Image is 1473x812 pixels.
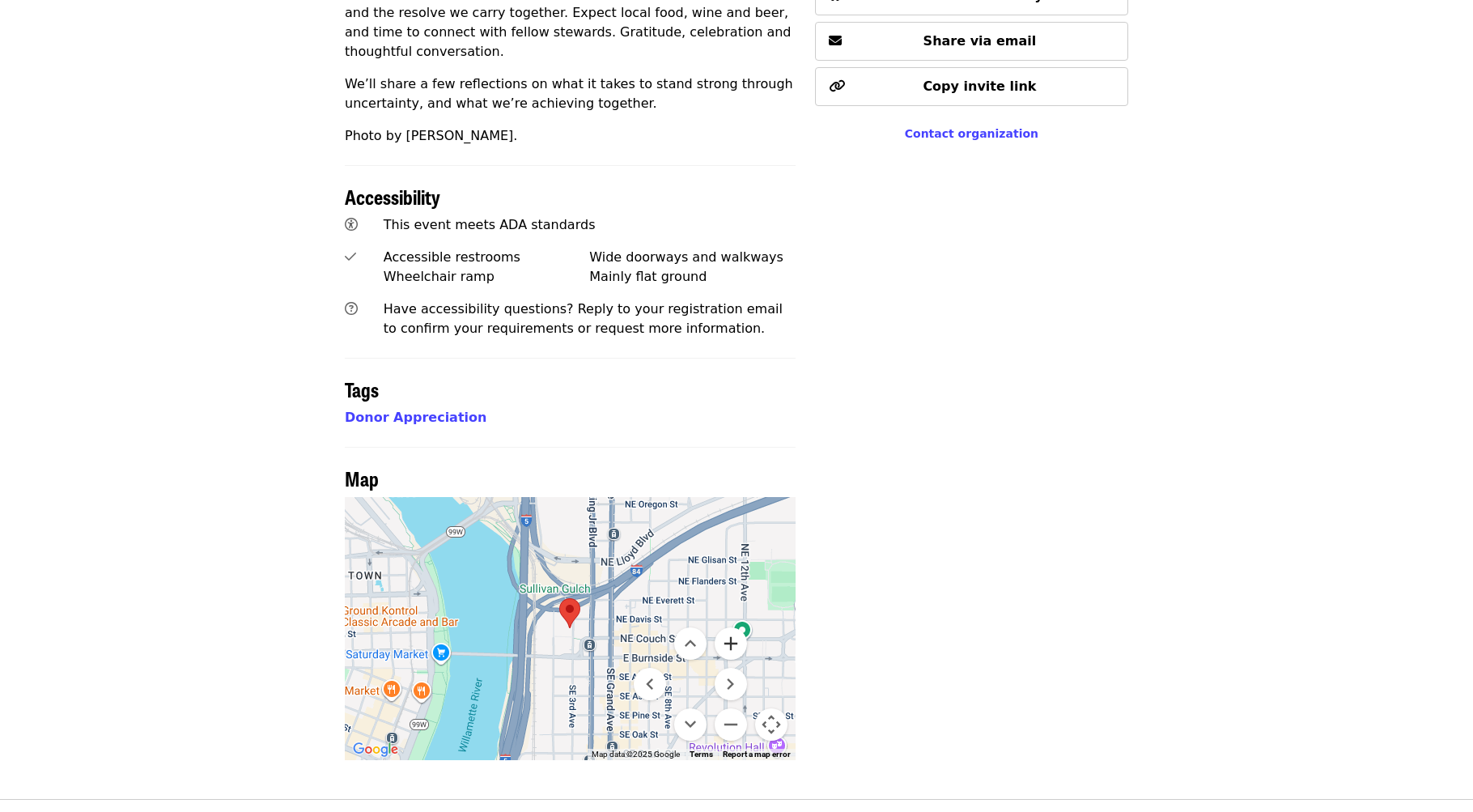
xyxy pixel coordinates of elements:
[923,33,1037,49] span: Share via email
[345,126,796,146] p: Photo by [PERSON_NAME].
[923,79,1036,94] span: Copy invite link
[690,750,713,759] a: Terms (opens in new tab)
[384,301,783,336] span: Have accessibility questions? Reply to your registration email to confirm your requirements or re...
[384,267,590,287] div: Wheelchair ramp
[384,248,590,267] div: Accessible restrooms
[345,182,440,210] span: Accessibility
[715,708,747,741] button: Zoom out
[345,249,356,265] i: check icon
[815,67,1128,106] button: Copy invite link
[589,267,796,287] div: Mainly flat ground
[715,668,747,700] button: Move right
[592,750,680,759] span: Map data ©2025 Google
[905,127,1038,140] a: Contact organization
[815,22,1128,61] button: Share via email
[384,217,596,232] span: This event meets ADA standards
[755,708,787,741] button: Map camera controls
[674,627,707,660] button: Move up
[345,217,358,232] i: universal-access icon
[715,627,747,660] button: Zoom in
[634,668,666,700] button: Move left
[723,750,791,759] a: Report a map error
[345,410,486,425] a: Donor Appreciation
[345,375,379,403] span: Tags
[674,708,707,741] button: Move down
[345,74,796,113] p: We’ll share a few reflections on what it takes to stand strong through uncertainty, and what we’r...
[345,301,358,317] i: question-circle icon
[589,248,796,267] div: Wide doorways and walkways
[349,739,402,760] img: Google
[349,739,402,760] a: Open this area in Google Maps (opens a new window)
[345,464,379,492] span: Map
